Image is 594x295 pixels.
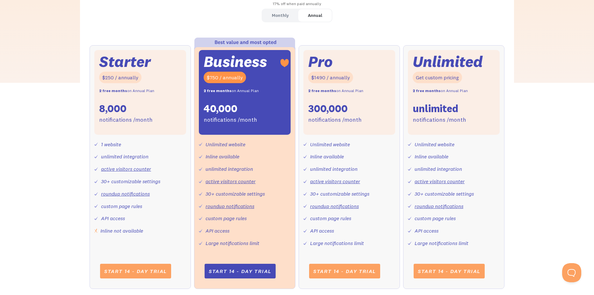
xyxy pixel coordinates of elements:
[206,152,239,161] div: Inline available
[308,72,353,83] div: $1490 / annually
[206,178,256,184] a: active visitors counter
[206,203,254,209] a: roundup notifications
[310,239,364,248] div: Large notifications limit
[99,115,153,125] div: notifications /month
[310,214,351,223] div: custom page rules
[99,102,127,115] div: 8,000
[17,17,70,22] div: Domain: [DOMAIN_NAME]
[101,191,150,197] a: roundup notifications
[415,164,462,174] div: unlimited integration
[204,55,267,68] div: Business
[204,88,232,93] strong: 2 free months
[413,72,462,83] div: Get custom pricing
[204,115,257,125] div: notifications /month
[415,214,456,223] div: custom page rules
[206,226,229,235] div: API access
[413,86,468,96] div: on Annual Plan
[70,38,107,42] div: Keywords by Traffic
[413,55,483,68] div: Unlimited
[24,38,57,42] div: Domain Overview
[100,226,143,235] div: Inline not available
[308,102,348,115] div: 300,000
[413,88,441,93] strong: 2 free months
[100,264,171,278] a: Start 14 - day trial
[310,189,369,198] div: 30+ customizable settings
[204,86,259,96] div: on Annual Plan
[308,11,322,20] div: Annual
[415,239,468,248] div: Large notifications limit
[101,177,160,186] div: 30+ customizable settings
[308,55,333,68] div: Pro
[99,88,127,93] strong: 2 free months
[309,264,380,278] a: Start 14 - day trial
[206,189,265,198] div: 30+ customizable settings
[415,152,448,161] div: Inline available
[101,166,151,172] a: active visitors counter
[101,152,148,161] div: unlimited integration
[101,202,142,211] div: custom page rules
[562,263,581,282] iframe: Toggle Customer Support
[310,226,334,235] div: API access
[415,226,438,235] div: API access
[101,214,125,223] div: API access
[99,55,151,68] div: Starter
[310,140,350,149] div: Unlimited website
[272,11,289,20] div: Monthly
[414,264,485,278] a: Start 14 - day trial
[415,189,474,198] div: 30+ customizable settings
[310,164,358,174] div: unlimited integration
[206,239,259,248] div: Large notifications limit
[204,102,237,115] div: 40,000
[206,214,247,223] div: custom page rules
[101,140,121,149] div: 1 website
[10,17,15,22] img: website_grey.svg
[99,86,154,96] div: on Annual Plan
[206,140,245,149] div: Unlimited website
[204,72,246,83] div: $750 / annually
[415,140,454,149] div: Unlimited website
[99,72,141,83] div: $250 / annually
[308,115,362,125] div: notifications /month
[63,37,69,42] img: tab_keywords_by_traffic_grey.svg
[18,10,31,15] div: v 4.0.25
[415,203,463,209] a: roundup notifications
[308,86,363,96] div: on Annual Plan
[415,178,465,184] a: active visitors counter
[206,164,253,174] div: unlimited integration
[310,178,360,184] a: active visitors counter
[205,264,276,278] a: Start 14 - day trial
[310,203,359,209] a: roundup notifications
[17,37,22,42] img: tab_domain_overview_orange.svg
[310,152,344,161] div: Inline available
[413,102,458,115] div: unlimited
[413,115,466,125] div: notifications /month
[308,88,336,93] strong: 2 free months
